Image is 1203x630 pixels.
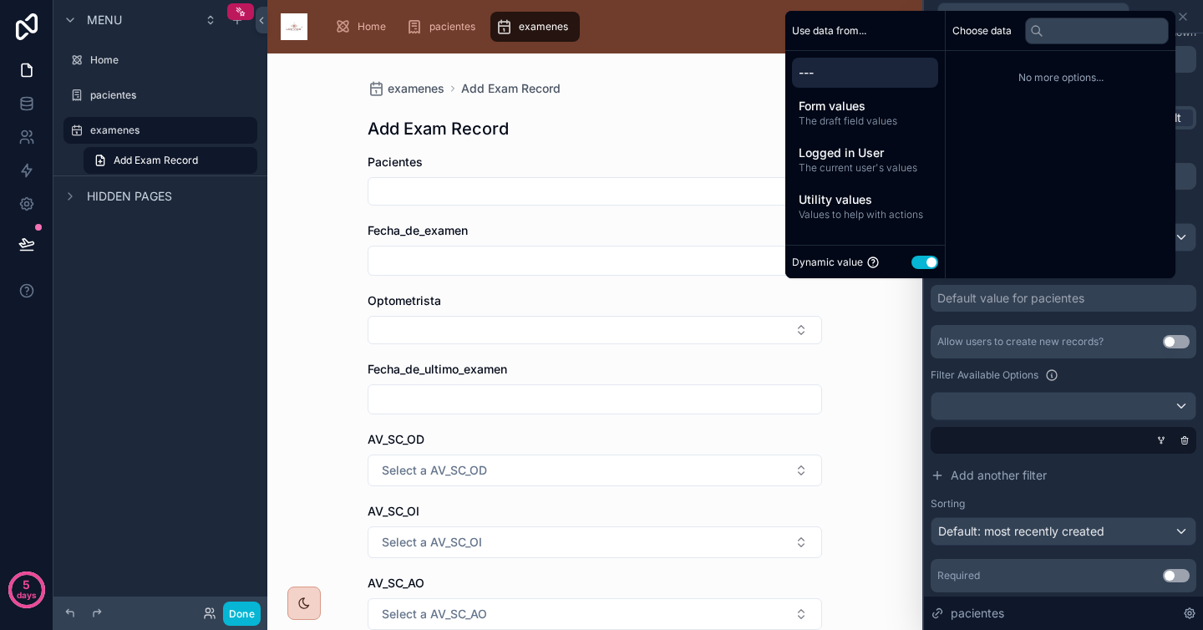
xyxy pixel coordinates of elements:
div: Required [937,569,980,582]
a: Home [63,47,257,74]
label: Sorting [931,497,965,511]
div: Allow users to create new records? [937,335,1104,348]
span: Optometrista [368,293,441,307]
img: App logo [281,13,307,40]
span: AV_SC_OD [368,432,424,446]
span: --- [799,64,931,81]
button: Default: most recently created [931,517,1196,546]
span: Menu [87,12,122,28]
span: The draft field values [799,114,931,128]
label: Home [90,53,254,67]
span: AV_SC_OI [368,504,419,518]
span: pacientes [965,8,1018,25]
a: examenes [63,117,257,144]
button: Add another filter [931,460,1196,490]
span: Add Exam Record [114,154,198,167]
button: Done [223,602,261,626]
a: Add Exam Record [84,147,257,174]
a: pacientes [401,12,487,42]
div: Default value for pacientes [937,290,1084,307]
button: Select Button [368,177,822,206]
span: Dynamic value [792,256,863,269]
div: scrollable content [321,8,819,45]
button: Select Button [368,316,822,344]
span: Fecha_de_ultimo_examen [368,362,507,376]
span: Utility values [799,191,931,208]
span: Select a AV_SC_OD [382,462,487,479]
p: 5 [23,577,30,593]
span: Fecha_de_examen [368,223,468,237]
button: Select Button [368,526,822,558]
span: Pacientes [368,155,423,169]
span: The current user's values [799,161,931,175]
label: examenes [90,124,247,137]
span: Select a AV_SC_AO [382,606,487,622]
button: pacientes [937,3,1129,31]
span: Select a AV_SC_OI [382,534,482,551]
span: Add another filter [951,467,1047,484]
h1: Add Exam Record [368,117,509,140]
span: pacientes [429,20,475,33]
span: Default: most recently created [938,524,1104,538]
span: Form values [799,98,931,114]
span: Hidden pages [87,188,172,205]
a: examenes [490,12,580,42]
a: examenes [368,80,444,97]
button: Select Button [368,598,822,630]
span: Choose data [952,24,1012,38]
span: Values to help with actions [799,208,931,221]
span: Logged in User [799,145,931,161]
span: Use data from... [792,24,866,38]
span: pacientes [951,605,1004,622]
span: examenes [388,80,444,97]
p: days [17,583,37,607]
button: Select Button [368,455,822,486]
label: pacientes [90,89,254,102]
a: Add Exam Record [461,80,561,97]
span: Home [358,20,386,33]
div: scrollable content [785,51,945,235]
span: examenes [519,20,568,33]
label: Filter Available Options [931,368,1038,382]
span: AV_SC_AO [368,576,424,590]
a: pacientes [63,82,257,109]
a: Home [329,12,398,42]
